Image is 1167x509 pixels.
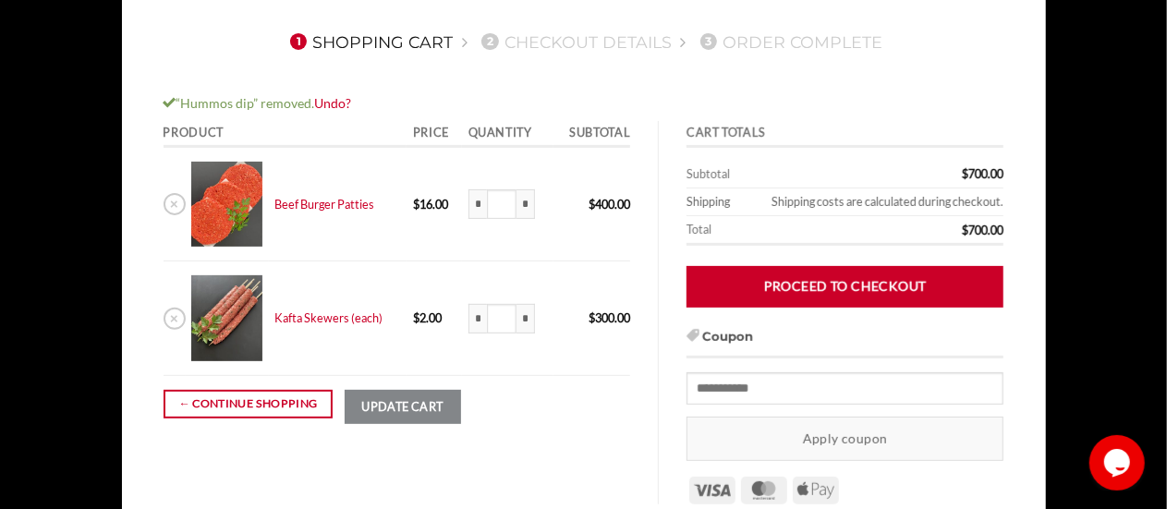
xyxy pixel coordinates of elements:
bdi: 700.00 [962,166,1003,181]
button: Update cart [345,390,461,424]
span: $ [589,310,595,325]
a: 1Shopping Cart [285,32,454,52]
th: Subtotal [687,161,848,188]
span: 2 [481,33,498,50]
th: Shipping [687,188,741,216]
a: Remove Kafta Skewers (each) from cart [164,308,186,330]
a: Kafta Skewers (each) [274,310,383,325]
th: Product [164,121,407,148]
bdi: 400.00 [589,197,630,212]
span: $ [962,166,968,181]
td: Shipping costs are calculated during checkout. [741,188,1003,216]
a: Beef Burger Patties [274,197,374,212]
a: ← Continue shopping [164,390,334,418]
iframe: chat widget [1089,435,1149,491]
a: Undo? [315,95,352,111]
button: Apply coupon [687,417,1003,460]
span: $ [962,222,968,236]
div: “Hummos dip” removed. [164,93,1004,115]
span: $ [589,197,595,212]
th: Quantity [462,121,553,148]
a: 2Checkout details [476,32,672,52]
th: Subtotal [553,121,631,148]
bdi: 16.00 [413,197,448,212]
span: 1 [290,33,307,50]
bdi: 2.00 [413,310,442,325]
img: Cart [191,162,262,248]
th: Total [687,216,848,246]
th: Price [407,121,462,148]
span: $ [413,197,419,212]
th: Cart totals [687,121,1003,148]
a: Remove Beef Burger Patties from cart [164,193,186,215]
a: Proceed to checkout [687,265,1003,307]
bdi: 700.00 [962,222,1003,236]
h3: Coupon [687,327,1003,358]
span: $ [413,310,419,325]
bdi: 300.00 [589,310,630,325]
img: Cart [191,275,262,361]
